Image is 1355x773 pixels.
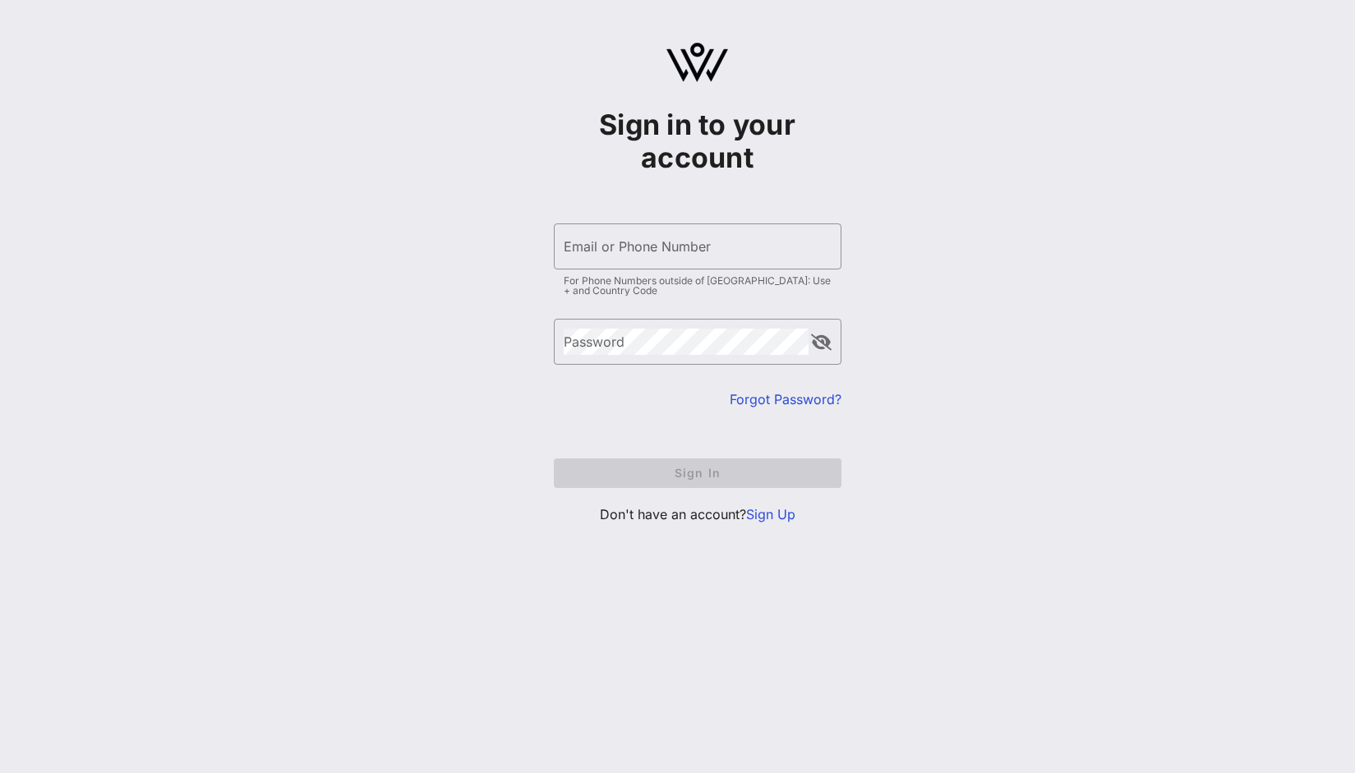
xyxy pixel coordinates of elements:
a: Sign Up [746,506,795,522]
button: append icon [811,334,832,351]
p: Don't have an account? [554,504,841,524]
h1: Sign in to your account [554,108,841,174]
div: For Phone Numbers outside of [GEOGRAPHIC_DATA]: Use + and Country Code [564,276,832,296]
img: logo.svg [666,43,728,82]
a: Forgot Password? [730,391,841,407]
